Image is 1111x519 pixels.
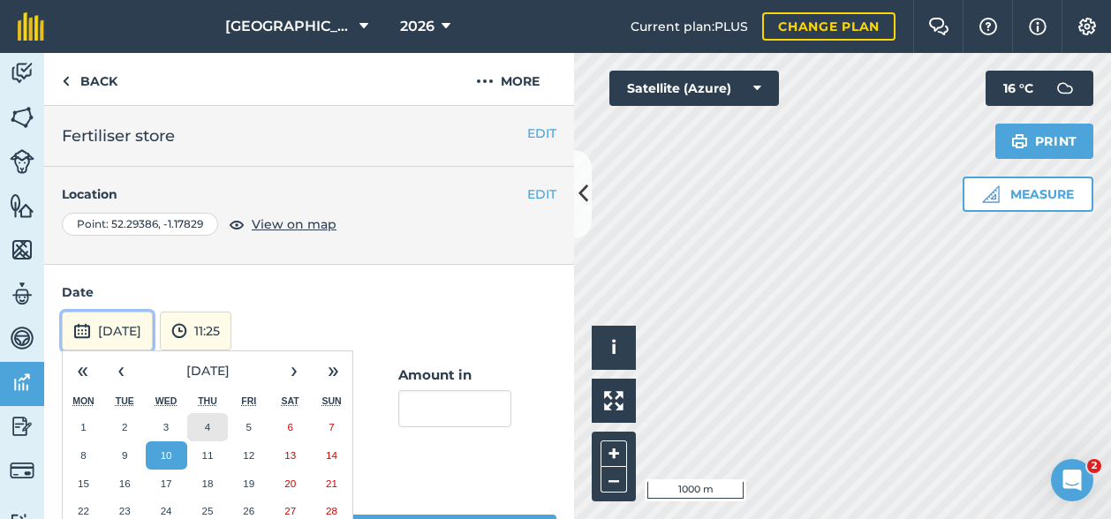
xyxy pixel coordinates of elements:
[1077,18,1098,35] img: A cog icon
[1029,16,1047,37] img: svg+xml;base64,PHN2ZyB4bWxucz0iaHR0cDovL3d3dy53My5vcmcvMjAwMC9zdmciIHdpZHRoPSIxNyIgaGVpZ2h0PSIxNy...
[10,369,34,395] img: svg+xml;base64,PD94bWwgdmVyc2lvbj0iMS4wIiBlbmNvZGluZz0idXRmLTgiPz4KPCEtLSBHZW5lcmF0b3I6IEFkb2JlIE...
[275,351,314,390] button: ›
[314,351,352,390] button: »
[78,478,89,489] abbr: 15 September 2025
[1051,459,1093,501] iframe: Intercom live chat
[228,413,269,441] button: 5 September 2025
[982,185,1000,203] img: Ruler icon
[198,395,217,406] abbr: Thursday
[442,53,574,105] button: More
[62,71,70,92] img: svg+xml;base64,PHN2ZyB4bWxucz0iaHR0cDovL3d3dy53My5vcmcvMjAwMC9zdmciIHdpZHRoPSI5IiBoZWlnaHQ9IjI0Ii...
[161,478,172,489] abbr: 17 September 2025
[243,505,254,516] abbr: 26 September 2025
[1047,71,1083,106] img: svg+xml;base64,PD94bWwgdmVyc2lvbj0iMS4wIiBlbmNvZGluZz0idXRmLTgiPz4KPCEtLSBHZW5lcmF0b3I6IEFkb2JlIE...
[146,413,187,441] button: 3 September 2025
[321,395,341,406] abbr: Sunday
[995,124,1094,159] button: Print
[10,104,34,131] img: svg+xml;base64,PHN2ZyB4bWxucz0iaHR0cDovL3d3dy53My5vcmcvMjAwMC9zdmciIHdpZHRoPSI1NiIgaGVpZ2h0PSI2MC...
[119,505,131,516] abbr: 23 September 2025
[228,441,269,470] button: 12 September 2025
[73,320,91,342] img: svg+xml;base64,PD94bWwgdmVyc2lvbj0iMS4wIiBlbmNvZGluZz0idXRmLTgiPz4KPCEtLSBHZW5lcmF0b3I6IEFkb2JlIE...
[284,449,296,461] abbr: 13 September 2025
[163,421,169,432] abbr: 3 September 2025
[161,449,172,461] abbr: 10 September 2025
[102,351,140,390] button: ‹
[146,470,187,498] button: 17 September 2025
[978,18,999,35] img: A question mark icon
[400,16,435,37] span: 2026
[187,413,229,441] button: 4 September 2025
[122,449,127,461] abbr: 9 September 2025
[171,320,187,342] img: svg+xml;base64,PD94bWwgdmVyc2lvbj0iMS4wIiBlbmNvZGluZz0idXRmLTgiPz4KPCEtLSBHZW5lcmF0b3I6IEFkb2JlIE...
[10,149,34,174] img: svg+xml;base64,PD94bWwgdmVyc2lvbj0iMS4wIiBlbmNvZGluZz0idXRmLTgiPz4KPCEtLSBHZW5lcmF0b3I6IEFkb2JlIE...
[326,505,337,516] abbr: 28 September 2025
[631,17,748,36] span: Current plan : PLUS
[187,441,229,470] button: 11 September 2025
[527,184,556,204] button: EDIT
[229,214,245,235] img: svg+xml;base64,PHN2ZyB4bWxucz0iaHR0cDovL3d3dy53My5vcmcvMjAwMC9zdmciIHdpZHRoPSIxOCIgaGVpZ2h0PSIyNC...
[592,326,636,370] button: i
[269,441,311,470] button: 13 September 2025
[62,282,556,302] h4: Date
[326,449,337,461] abbr: 14 September 2025
[62,312,153,350] button: [DATE]
[398,366,472,383] strong: Amount in
[241,395,256,406] abbr: Friday
[986,71,1093,106] button: 16 °C
[116,395,134,406] abbr: Tuesday
[72,395,94,406] abbr: Monday
[527,124,556,143] button: EDIT
[122,421,127,432] abbr: 2 September 2025
[62,124,556,148] h2: Fertiliser store
[62,184,556,204] h4: Location
[229,214,336,235] button: View on map
[1087,459,1101,473] span: 2
[63,470,104,498] button: 15 September 2025
[329,421,334,432] abbr: 7 September 2025
[287,421,292,432] abbr: 6 September 2025
[1011,131,1028,152] img: svg+xml;base64,PHN2ZyB4bWxucz0iaHR0cDovL3d3dy53My5vcmcvMjAwMC9zdmciIHdpZHRoPSIxOSIgaGVpZ2h0PSIyNC...
[611,336,616,358] span: i
[269,413,311,441] button: 6 September 2025
[10,60,34,86] img: svg+xml;base64,PD94bWwgdmVyc2lvbj0iMS4wIiBlbmNvZGluZz0idXRmLTgiPz4KPCEtLSBHZW5lcmF0b3I6IEFkb2JlIE...
[104,470,146,498] button: 16 September 2025
[963,177,1093,212] button: Measure
[10,413,34,440] img: svg+xml;base64,PD94bWwgdmVyc2lvbj0iMS4wIiBlbmNvZGluZz0idXRmLTgiPz4KPCEtLSBHZW5lcmF0b3I6IEFkb2JlIE...
[161,505,172,516] abbr: 24 September 2025
[762,12,896,41] a: Change plan
[10,458,34,483] img: svg+xml;base64,PD94bWwgdmVyc2lvbj0iMS4wIiBlbmNvZGluZz0idXRmLTgiPz4KPCEtLSBHZW5lcmF0b3I6IEFkb2JlIE...
[282,395,299,406] abbr: Saturday
[205,421,210,432] abbr: 4 September 2025
[246,421,252,432] abbr: 5 September 2025
[201,478,213,489] abbr: 18 September 2025
[311,470,352,498] button: 21 September 2025
[928,18,949,35] img: Two speech bubbles overlapping with the left bubble in the forefront
[104,413,146,441] button: 2 September 2025
[601,440,627,467] button: +
[601,467,627,493] button: –
[119,478,131,489] abbr: 16 September 2025
[1003,71,1033,106] span: 16 ° C
[225,16,352,37] span: [GEOGRAPHIC_DATA]
[63,441,104,470] button: 8 September 2025
[228,470,269,498] button: 19 September 2025
[311,413,352,441] button: 7 September 2025
[252,214,336,234] span: View on map
[284,478,296,489] abbr: 20 September 2025
[201,449,213,461] abbr: 11 September 2025
[63,413,104,441] button: 1 September 2025
[10,192,34,219] img: svg+xml;base64,PHN2ZyB4bWxucz0iaHR0cDovL3d3dy53My5vcmcvMjAwMC9zdmciIHdpZHRoPSI1NiIgaGVpZ2h0PSI2MC...
[160,312,231,350] button: 11:25
[63,351,102,390] button: «
[18,12,44,41] img: fieldmargin Logo
[146,441,187,470] button: 10 September 2025
[44,53,135,105] a: Back
[311,441,352,470] button: 14 September 2025
[326,478,337,489] abbr: 21 September 2025
[476,71,494,92] img: svg+xml;base64,PHN2ZyB4bWxucz0iaHR0cDovL3d3dy53My5vcmcvMjAwMC9zdmciIHdpZHRoPSIyMCIgaGVpZ2h0PSIyNC...
[243,478,254,489] abbr: 19 September 2025
[269,470,311,498] button: 20 September 2025
[187,470,229,498] button: 18 September 2025
[201,505,213,516] abbr: 25 September 2025
[80,449,86,461] abbr: 8 September 2025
